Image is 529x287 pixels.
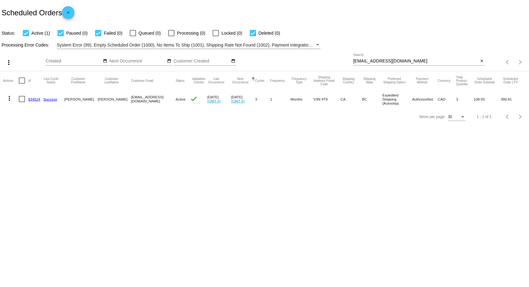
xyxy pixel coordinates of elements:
[412,77,432,84] button: Change sorting for PaymentMethod.Type
[46,59,102,64] input: Created
[2,6,74,19] h2: Scheduled Orders
[139,29,161,37] span: Queued (0)
[478,58,485,65] button: Clear
[28,97,40,101] a: 934524
[6,95,13,102] mat-icon: more_vert
[270,79,285,82] button: Change sorting for Frequency
[448,115,452,119] span: 30
[419,115,445,119] div: Items per page:
[131,79,153,82] button: Change sorting for CustomerEmail
[32,29,50,37] span: Active (1)
[231,59,235,64] mat-icon: date_range
[290,77,308,84] button: Change sorting for FrequencyType
[231,99,244,103] a: (GMT-5)
[514,111,526,123] button: Next page
[207,77,225,84] button: Change sorting for LastOccurrenceUtc
[501,111,514,123] button: Previous page
[104,29,122,37] span: Failed (0)
[57,41,321,49] mat-select: Filter by Processing Error Codes
[190,71,207,90] mat-header-cell: Validation Checks
[255,90,270,108] mat-cell: 3
[66,29,88,37] span: Paused (0)
[5,59,13,66] mat-icon: more_vert
[362,77,377,84] button: Change sorting for ShippingState
[98,90,131,108] mat-cell: [PERSON_NAME]
[477,115,491,119] div: 1 - 1 of 1
[456,90,474,108] mat-cell: 3
[382,77,406,84] button: Change sorting for PreferredShippingOption
[131,90,176,108] mat-cell: [EMAIL_ADDRESS][DOMAIN_NAME]
[438,90,456,108] mat-cell: CAD
[474,90,501,108] mat-cell: 108.93
[290,90,313,108] mat-cell: Months
[480,59,484,64] mat-icon: close
[412,90,438,108] mat-cell: AuthorizeNet
[313,90,340,108] mat-cell: V3N 4T9
[43,97,57,101] a: Success
[174,59,230,64] input: Customer Created
[28,79,31,82] button: Change sorting for Id
[109,59,166,64] input: Next Occurrence
[190,95,198,102] mat-icon: check
[353,59,479,64] input: Search
[2,42,49,47] span: Processing Error Codes:
[448,115,466,119] mat-select: Items per page:
[270,90,290,108] mat-cell: 1
[438,79,451,82] button: Change sorting for CurrencyIso
[231,77,249,84] button: Change sorting for NextOccurrenceUtc
[3,71,19,90] mat-header-cell: Actions
[501,56,514,68] button: Previous page
[340,90,362,108] mat-cell: CA
[231,90,255,108] mat-cell: [DATE]
[259,29,280,37] span: Deleted (0)
[456,71,474,90] mat-header-cell: Total Product Quantity
[2,31,15,36] span: Status:
[514,56,526,68] button: Next page
[340,77,356,84] button: Change sorting for ShippingCountry
[177,29,205,37] span: Processing (0)
[207,99,221,103] a: (GMT-5)
[221,29,242,37] span: Locked (0)
[64,10,72,18] mat-icon: add
[43,77,59,84] button: Change sorting for LastProcessingCycleId
[176,97,186,101] span: Active
[167,59,171,64] mat-icon: date_range
[207,90,231,108] mat-cell: [DATE]
[64,90,98,108] mat-cell: [PERSON_NAME]
[313,76,335,86] button: Change sorting for ShippingPostcode
[362,90,382,108] mat-cell: BC
[501,90,526,108] mat-cell: 399.81
[255,79,264,82] button: Change sorting for Cycles
[98,77,125,84] button: Change sorting for CustomerLastName
[474,77,495,84] button: Change sorting for Subtotal
[382,90,412,108] mat-cell: Expedited Shipping (Autoship)
[103,59,107,64] mat-icon: date_range
[501,77,520,84] button: Change sorting for LifetimeValue
[64,77,92,84] button: Change sorting for CustomerFirstName
[176,79,184,82] button: Change sorting for Status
